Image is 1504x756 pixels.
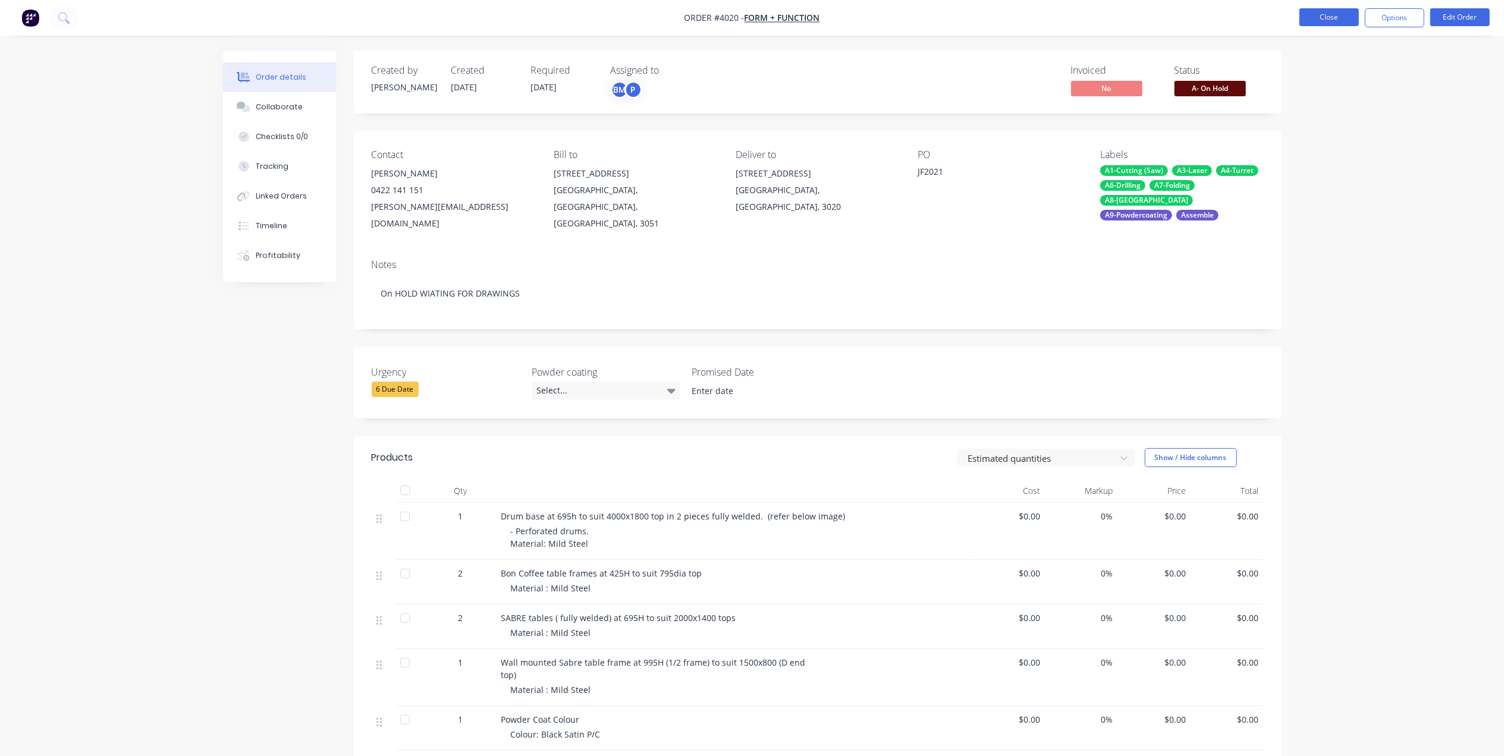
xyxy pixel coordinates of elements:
div: JF2021 [918,165,1067,182]
div: 0422 141 151 [372,182,535,199]
div: Collaborate [256,102,303,112]
span: 2 [459,567,463,579]
div: PO [918,149,1081,160]
span: Colour: Black Satin P/C [511,729,601,740]
div: Labels [1100,149,1263,160]
label: Promised Date [692,365,840,379]
span: 0% [1050,713,1113,726]
span: $0.00 [977,612,1041,624]
div: [GEOGRAPHIC_DATA], [GEOGRAPHIC_DATA], 3020 [736,182,899,215]
div: [STREET_ADDRESS] [554,165,717,182]
button: A- On Hold [1175,81,1246,99]
span: Material : Mild Steel [511,684,591,695]
button: Edit Order [1430,8,1490,26]
span: 0% [1050,656,1113,669]
span: 0% [1050,612,1113,624]
div: Assigned to [611,65,730,76]
div: Timeline [256,220,287,231]
div: 6 Due Date [372,382,419,397]
div: P [624,81,642,99]
span: Powder Coat Colour [501,714,580,725]
span: $0.00 [1195,510,1259,522]
span: No [1071,81,1142,96]
div: A4-Turret [1216,165,1258,176]
button: Collaborate [223,92,336,122]
div: [STREET_ADDRESS][GEOGRAPHIC_DATA], [GEOGRAPHIC_DATA], [GEOGRAPHIC_DATA], 3051 [554,165,717,232]
button: Linked Orders [223,181,336,211]
div: Tracking [256,161,288,172]
span: 1 [459,713,463,726]
div: [PERSON_NAME] [372,165,535,182]
span: $0.00 [977,510,1041,522]
div: A9-Powdercoating [1100,210,1172,220]
a: Form + Function [745,12,820,24]
button: Show / Hide columns [1145,448,1237,467]
span: A- On Hold [1175,81,1246,96]
span: SABRE tables ( fully welded) at 695H to suit 2000x1400 tops [501,612,736,623]
span: Order #4020 - [685,12,745,24]
div: [PERSON_NAME][EMAIL_ADDRESS][DOMAIN_NAME] [372,199,535,232]
span: [DATE] [531,81,557,93]
span: $0.00 [1123,612,1186,624]
div: [PERSON_NAME]0422 141 151[PERSON_NAME][EMAIL_ADDRESS][DOMAIN_NAME] [372,165,535,232]
button: Order details [223,62,336,92]
div: A6-Drilling [1100,180,1145,191]
div: Select... [532,382,680,399]
span: 1 [459,656,463,669]
div: Cost [972,479,1045,503]
span: $0.00 [1195,612,1259,624]
label: Powder coating [532,365,680,379]
div: Contact [372,149,535,160]
button: Profitability [223,241,336,270]
span: Drum base at 695h to suit 4000x1800 top in 2 pieces fully welded. (refer below image) [501,511,846,522]
div: Bill to [554,149,717,160]
span: Bon Coffee table frames at 425H to suit 795dia top [501,568,702,579]
div: [STREET_ADDRESS] [736,165,899,182]
div: Profitability [256,250,300,261]
button: Checklists 0/0 [223,122,336,152]
div: Notes [372,259,1264,270]
div: A7-Folding [1150,180,1195,191]
div: A3-Laser [1172,165,1212,176]
span: $0.00 [1123,656,1186,669]
span: $0.00 [1123,567,1186,579]
div: On HOLD WIATING FOR DRAWINGS [372,275,1264,311]
div: A8-[GEOGRAPHIC_DATA] [1100,195,1193,206]
span: $0.00 [1195,567,1259,579]
div: Status [1175,65,1264,76]
div: [STREET_ADDRESS][GEOGRAPHIC_DATA], [GEOGRAPHIC_DATA], 3020 [736,165,899,215]
span: $0.00 [1195,713,1259,726]
span: $0.00 [977,713,1041,726]
span: Material : Mild Steel [511,627,591,638]
button: Close [1299,8,1359,26]
div: [PERSON_NAME] [372,81,437,93]
div: BM [611,81,629,99]
div: Created [451,65,517,76]
span: 2 [459,612,463,624]
div: Required [531,65,596,76]
div: Checklists 0/0 [256,131,308,142]
div: Linked Orders [256,191,307,201]
button: BMP [611,81,642,99]
div: A1-Cutting (Saw) [1100,165,1168,176]
span: 0% [1050,510,1113,522]
span: Material : Mild Steel [511,582,591,594]
button: Options [1365,8,1424,27]
div: Total [1191,479,1264,503]
div: Invoiced [1071,65,1160,76]
div: [GEOGRAPHIC_DATA], [GEOGRAPHIC_DATA], [GEOGRAPHIC_DATA], 3051 [554,182,717,232]
div: Qty [425,479,497,503]
div: Products [372,451,413,465]
span: [DATE] [451,81,478,93]
span: $0.00 [977,567,1041,579]
input: Enter date [683,382,831,400]
span: $0.00 [1123,713,1186,726]
div: Price [1118,479,1191,503]
div: Order details [256,72,306,83]
button: Timeline [223,211,336,241]
span: 1 [459,510,463,522]
span: Wall mounted Sabre table frame at 995H (1/2 frame) to suit 1500x800 (D end top) [501,657,806,681]
span: 0% [1050,567,1113,579]
span: $0.00 [1123,510,1186,522]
